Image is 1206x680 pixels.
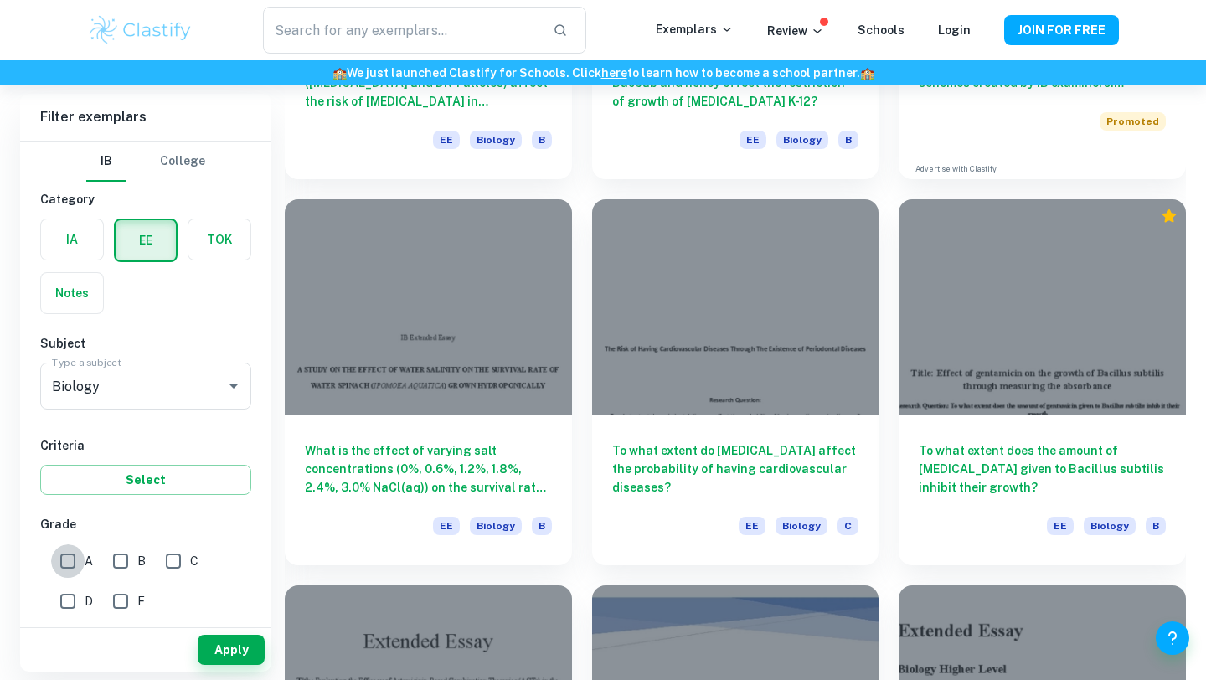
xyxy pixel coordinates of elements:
[592,199,879,565] a: To what extent do [MEDICAL_DATA] affect the probability of having cardiovascular diseases?EEBiologyC
[116,220,176,260] button: EE
[40,515,251,533] h6: Grade
[470,131,522,149] span: Biology
[40,334,251,353] h6: Subject
[40,465,251,495] button: Select
[656,20,734,39] p: Exemplars
[1146,517,1166,535] span: B
[919,441,1166,497] h6: To what extent does the amount of [MEDICAL_DATA] given to Bacillus subtilis inhibit their growth?
[860,66,874,80] span: 🏫
[532,517,552,535] span: B
[767,22,824,40] p: Review
[263,7,539,54] input: Search for any exemplars...
[899,199,1186,565] a: To what extent does the amount of [MEDICAL_DATA] given to Bacillus subtilis inhibit their growth?...
[740,131,766,149] span: EE
[858,23,904,37] a: Schools
[1156,621,1189,655] button: Help and Feedback
[305,441,552,497] h6: What is the effect of varying salt concentrations (0%, 0.6%, 1.2%, 1.8%, 2.4%, 3.0% NaCl(aq)) on ...
[470,517,522,535] span: Biology
[41,219,103,260] button: IA
[1047,517,1074,535] span: EE
[86,142,126,182] button: IB
[1004,15,1119,45] button: JOIN FOR FREE
[1084,517,1136,535] span: Biology
[160,142,205,182] button: College
[938,23,971,37] a: Login
[3,64,1203,82] h6: We just launched Clastify for Schools. Click to learn how to become a school partner.
[40,436,251,455] h6: Criteria
[137,592,145,610] span: E
[188,219,250,260] button: TOK
[433,131,460,149] span: EE
[87,13,193,47] img: Clastify logo
[85,592,93,610] span: D
[190,552,198,570] span: C
[52,355,121,369] label: Type a subject
[86,142,205,182] div: Filter type choice
[837,517,858,535] span: C
[41,273,103,313] button: Notes
[739,517,765,535] span: EE
[332,66,347,80] span: 🏫
[1100,112,1166,131] span: Promoted
[1161,208,1178,224] div: Premium
[198,635,265,665] button: Apply
[532,131,552,149] span: B
[137,552,146,570] span: B
[285,199,572,565] a: What is the effect of varying salt concentrations (0%, 0.6%, 1.2%, 1.8%, 2.4%, 3.0% NaCl(aq)) on ...
[776,131,828,149] span: Biology
[915,163,997,175] a: Advertise with Clastify
[222,374,245,398] button: Open
[40,190,251,209] h6: Category
[20,94,271,141] h6: Filter exemplars
[601,66,627,80] a: here
[612,441,859,497] h6: To what extent do [MEDICAL_DATA] affect the probability of having cardiovascular diseases?
[85,552,93,570] span: A
[433,517,460,535] span: EE
[838,131,858,149] span: B
[776,517,827,535] span: Biology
